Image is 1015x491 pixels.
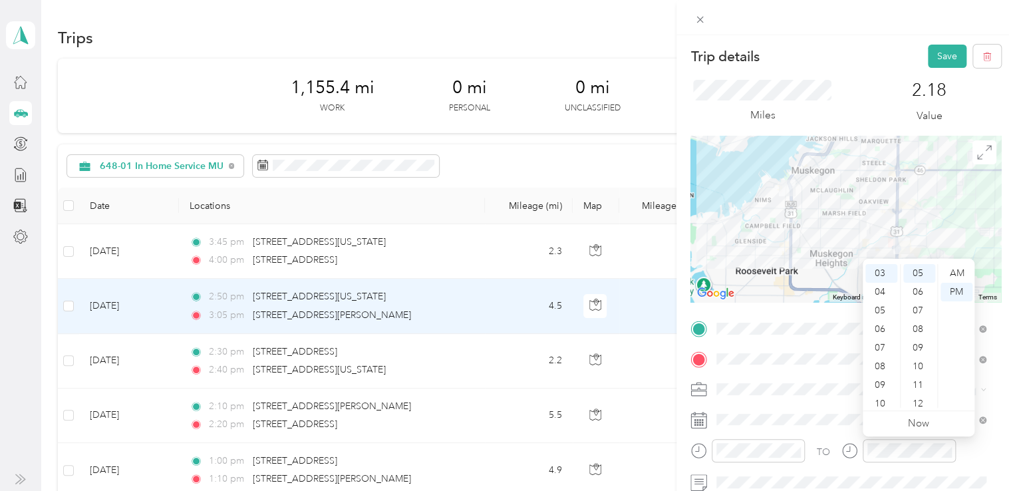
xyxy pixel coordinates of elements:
[690,47,759,66] p: Trip details
[978,293,997,301] a: Terms (opens in new tab)
[833,293,890,302] button: Keyboard shortcuts
[928,45,966,68] button: Save
[750,107,775,124] p: Miles
[865,357,897,376] div: 08
[903,357,935,376] div: 10
[694,285,738,302] a: Open this area in Google Maps (opens a new window)
[903,376,935,395] div: 11
[694,285,738,302] img: Google
[917,108,942,124] p: Value
[912,80,946,101] p: 2.18
[865,320,897,339] div: 06
[903,339,935,357] div: 09
[941,283,972,301] div: PM
[865,301,897,320] div: 05
[941,264,972,283] div: AM
[903,264,935,283] div: 05
[865,264,897,283] div: 03
[903,395,935,413] div: 12
[865,395,897,413] div: 10
[865,376,897,395] div: 09
[903,301,935,320] div: 07
[865,339,897,357] div: 07
[941,416,1015,491] iframe: Everlance-gr Chat Button Frame
[903,283,935,301] div: 06
[903,320,935,339] div: 08
[865,283,897,301] div: 04
[817,445,830,459] div: TO
[908,417,929,430] a: Now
